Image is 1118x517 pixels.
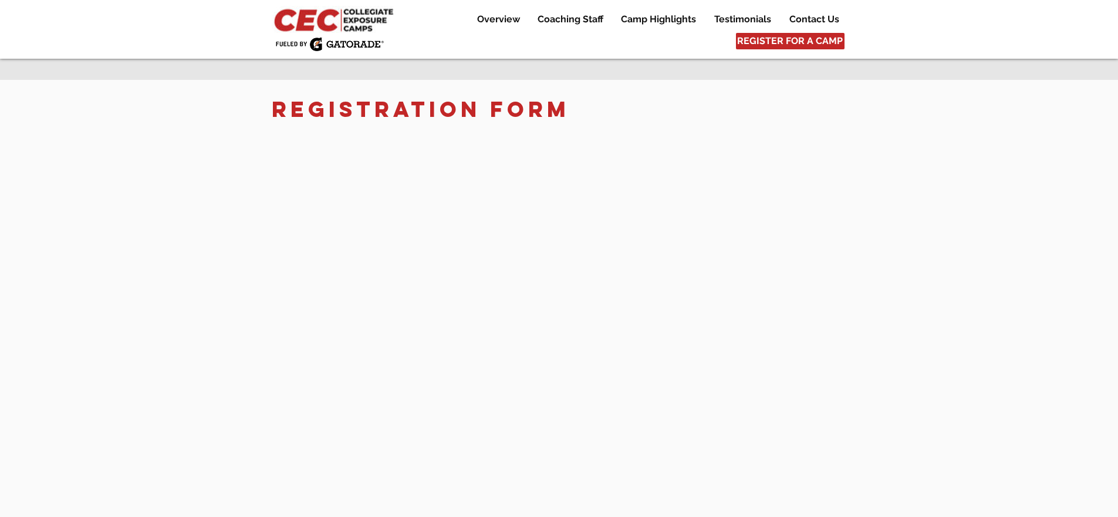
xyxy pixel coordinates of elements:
[529,12,612,26] a: Coaching Staff
[460,12,847,26] nav: Site
[708,12,777,26] p: Testimonials
[612,12,705,26] a: Camp Highlights
[532,12,609,26] p: Coaching Staff
[275,37,384,51] img: Fueled by Gatorade.png
[783,12,845,26] p: Contact Us
[272,6,398,33] img: CEC Logo Primary_edited.jpg
[736,33,845,49] a: REGISTER FOR A CAMP
[468,12,528,26] a: Overview
[737,35,843,48] span: REGISTER FOR A CAMP
[272,96,570,123] span: Registration Form
[471,12,526,26] p: Overview
[705,12,780,26] a: Testimonials
[615,12,702,26] p: Camp Highlights
[781,12,847,26] a: Contact Us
